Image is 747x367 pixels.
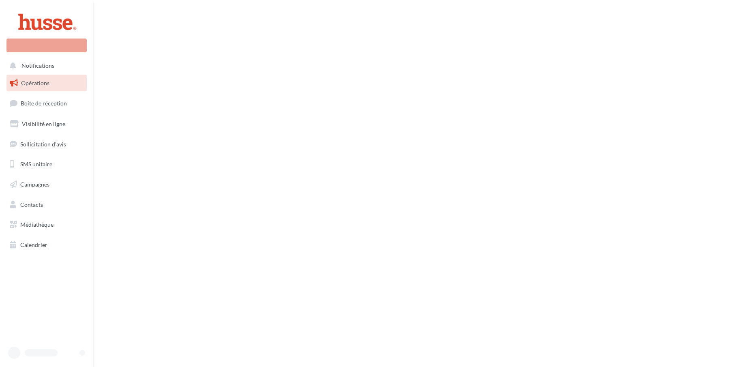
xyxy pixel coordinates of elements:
span: Boîte de réception [21,100,67,107]
span: SMS unitaire [20,161,52,167]
span: Contacts [20,201,43,208]
a: Visibilité en ligne [5,116,88,133]
a: Boîte de réception [5,94,88,112]
span: Campagnes [20,181,49,188]
span: Visibilité en ligne [22,120,65,127]
div: Nouvelle campagne [6,39,87,52]
span: Notifications [21,62,54,69]
a: Sollicitation d'avis [5,136,88,153]
span: Opérations [21,79,49,86]
a: Médiathèque [5,216,88,233]
a: Opérations [5,75,88,92]
span: Sollicitation d'avis [20,140,66,147]
a: Calendrier [5,236,88,253]
a: Campagnes [5,176,88,193]
span: Calendrier [20,241,47,248]
a: SMS unitaire [5,156,88,173]
span: Médiathèque [20,221,54,228]
a: Contacts [5,196,88,213]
